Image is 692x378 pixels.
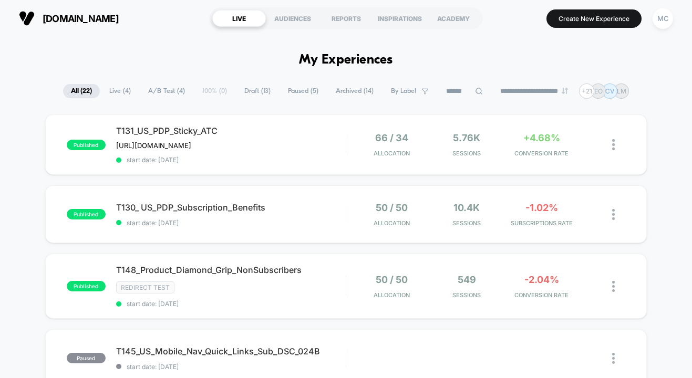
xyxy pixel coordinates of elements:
[427,10,480,27] div: ACADEMY
[236,84,278,98] span: Draft ( 13 )
[328,84,381,98] span: Archived ( 14 )
[373,10,427,27] div: INSPIRATIONS
[374,291,410,299] span: Allocation
[319,10,373,27] div: REPORTS
[562,88,568,94] img: end
[280,84,326,98] span: Paused ( 5 )
[67,140,106,150] span: published
[116,202,346,213] span: T130_ US_PDP_Subscription_Benefits
[19,10,35,26] img: Visually logo
[101,84,139,98] span: Live ( 4 )
[432,219,502,227] span: Sessions
[266,10,319,27] div: AUDIENCES
[507,219,576,227] span: SUBSCRIPTIONS RATE
[116,141,191,150] span: [URL][DOMAIN_NAME]
[458,274,476,285] span: 549
[116,265,346,275] span: T148_Product_Diamond_Grip_NonSubscribers
[376,202,408,213] span: 50 / 50
[523,132,560,143] span: +4.68%
[617,87,626,95] p: LM
[299,52,393,68] h1: My Experiences
[43,13,119,24] span: [DOMAIN_NAME]
[525,202,558,213] span: -1.02%
[116,281,174,293] span: Redirect Test
[453,202,480,213] span: 10.4k
[116,125,346,136] span: T131_US_PDP_Sticky_ATC
[612,139,615,150] img: close
[140,84,193,98] span: A/B Test ( 4 )
[375,132,408,143] span: 66 / 34
[507,150,576,157] span: CONVERSION RATE
[524,274,559,285] span: -2.04%
[432,291,502,299] span: Sessions
[116,363,346,371] span: start date: [DATE]
[116,300,346,308] span: start date: [DATE]
[594,87,603,95] p: EO
[116,346,346,356] span: T145_US_Mobile_Nav_Quick_Links_Sub_DSC_024B
[16,10,122,27] button: [DOMAIN_NAME]
[649,8,676,29] button: MC
[605,87,614,95] p: CV
[67,209,106,219] span: published
[374,219,410,227] span: Allocation
[507,291,576,299] span: CONVERSION RATE
[67,353,106,363] span: paused
[116,219,346,227] span: start date: [DATE]
[374,150,410,157] span: Allocation
[432,150,502,157] span: Sessions
[63,84,100,98] span: All ( 22 )
[391,87,416,95] span: By Label
[546,9,642,28] button: Create New Experience
[612,281,615,292] img: close
[67,281,106,291] span: published
[579,83,594,99] div: + 21
[612,209,615,220] img: close
[376,274,408,285] span: 50 / 50
[653,8,673,29] div: MC
[453,132,480,143] span: 5.76k
[116,156,346,164] span: start date: [DATE]
[212,10,266,27] div: LIVE
[612,353,615,364] img: close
